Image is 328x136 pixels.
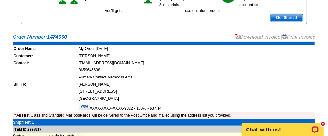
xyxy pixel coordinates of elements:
td: Bill To: [13,81,78,88]
td: My Order [DATE] [78,46,315,52]
td: Order Name [13,46,78,52]
div: | [235,33,316,41]
img: visa.gif [79,103,90,110]
td: **All First Class and Standard Mail postcards will be delivered to the Post Office and mailed usi... [13,112,315,119]
img: small-print-icon.gif [282,34,287,39]
a: Download Invoice [235,34,281,40]
span: Get Started [271,14,303,22]
td: [EMAIL_ADDRESS][DOMAIN_NAME] [78,60,315,66]
td: Customer: [13,53,78,59]
strong: 1474060 [47,34,67,40]
img: small-pdf-icon.gif [235,34,240,39]
td: 8659646608 [78,67,315,73]
td: Shipment 1 [13,119,49,126]
div: Order Number: [13,33,315,41]
a: Print Invoice [282,34,315,40]
td: [PERSON_NAME] [78,81,315,88]
td: XXXX-XXXX-XXXX-9822 - 100% - $37.14 [78,102,315,111]
iframe: LiveChat chat widget [237,116,328,136]
td: Primary Contact Method is email [78,74,315,80]
td: [STREET_ADDRESS] [78,88,315,95]
td: ITEM ID 2995817 [13,126,315,133]
a: Get Started [270,14,303,22]
td: Contact: [13,60,78,66]
td: [PERSON_NAME] [78,53,315,59]
td: [GEOGRAPHIC_DATA] [78,95,315,102]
